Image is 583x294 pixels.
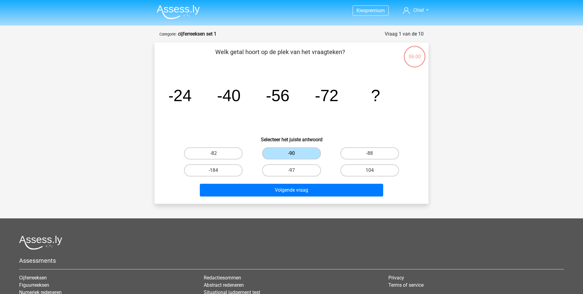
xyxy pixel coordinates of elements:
[315,86,339,104] tspan: -72
[157,5,200,19] img: Assessly
[19,235,62,250] img: Assessly logo
[388,282,424,288] a: Terms of service
[385,30,424,38] div: Vraag 1 van de 10
[19,282,49,288] a: Figuurreeksen
[204,275,241,281] a: Redactiesommen
[168,86,192,104] tspan: -24
[403,45,426,60] div: 06:00
[353,6,388,15] a: Kiespremium
[388,275,404,281] a: Privacy
[159,32,177,36] small: Categorie:
[19,257,564,264] h5: Assessments
[184,147,243,159] label: -82
[356,8,366,13] span: Kies
[184,164,243,176] label: -184
[164,132,419,142] h6: Selecteer het juiste antwoord
[164,47,396,66] p: Welk getal hoort op de plek van het vraagteken?
[413,7,424,13] span: Chiel
[401,7,431,14] a: Chiel
[217,86,241,104] tspan: -40
[19,275,47,281] a: Cijferreeksen
[366,8,385,13] span: premium
[262,164,321,176] label: -97
[262,147,321,159] label: -90
[200,184,384,197] button: Volgende vraag
[340,164,399,176] label: 104
[178,31,216,37] strong: cijferreeksen set 1
[204,282,244,288] a: Abstract redeneren
[340,147,399,159] label: -88
[266,86,290,104] tspan: -56
[371,86,380,104] tspan: ?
